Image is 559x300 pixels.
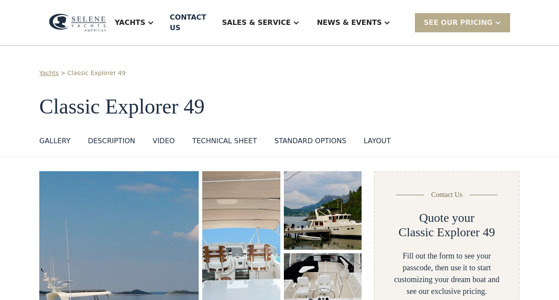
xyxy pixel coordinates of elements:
div: Fill out the form to see your passcode, then use it to start customizing your dream boat and see ... [389,250,505,297]
a: open lightbox [284,171,362,250]
a: DESCRIPTION [88,136,135,150]
div: layout [364,136,391,146]
div: Sales & Service [213,5,308,40]
h2: Quote your [419,210,475,225]
h2: Classic Explorer 49 [399,225,495,240]
div: SEE Our Pricing [424,17,493,28]
a: layout [364,136,391,150]
div: Yachts [115,17,145,28]
div: > [61,69,66,78]
div: VIDEO [152,136,175,146]
div: DESCRIPTION [88,136,135,146]
a: VIDEO [152,136,175,150]
h1: Classic Explorer 49 [39,95,520,118]
a: Technical sheet [192,136,257,150]
img: logo [49,14,106,32]
div: Contact Us [431,190,462,200]
div: Contact US [170,12,206,33]
div: SEE Our Pricing [415,13,510,32]
a: standard options [274,136,346,150]
div: News & EVENTS [317,17,382,28]
img: 50 foot motor yacht [284,171,362,250]
div: Sales & Service [222,17,290,28]
a: Classic Explorer 49 [67,69,125,78]
a: Yachts [39,69,59,78]
div: Technical sheet [192,136,257,146]
div: Yachts [106,5,163,40]
div: News & EVENTS [308,5,400,40]
div: standard options [274,136,346,146]
div: GALLERY [39,136,70,146]
a: GALLERY [39,136,70,150]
